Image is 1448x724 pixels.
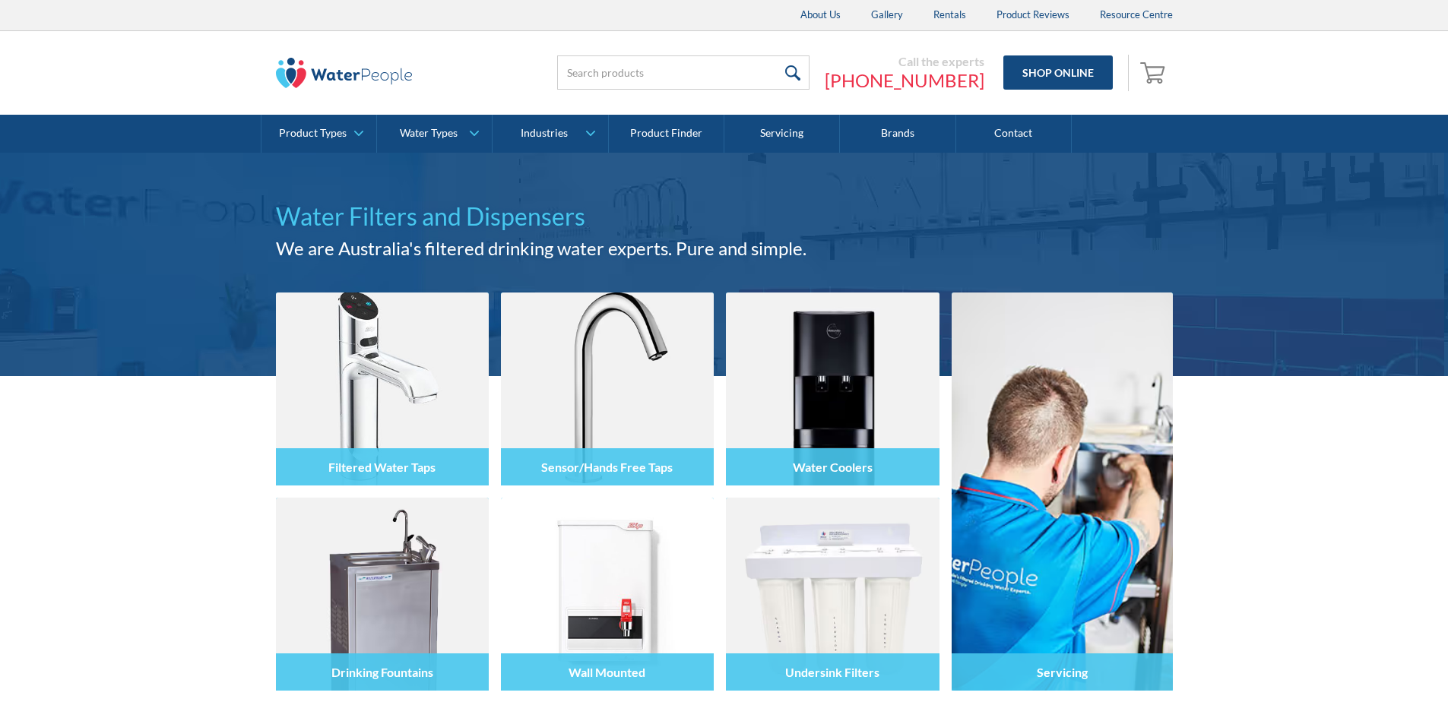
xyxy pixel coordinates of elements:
a: Product Finder [609,115,724,153]
img: The Water People [276,58,413,88]
h4: Drinking Fountains [331,665,433,679]
input: Search products [557,55,810,90]
a: Open empty cart [1136,55,1173,91]
img: Water Coolers [726,292,939,485]
a: Water Types [377,115,492,153]
div: Call the experts [825,54,984,69]
h4: Undersink Filters [785,665,879,679]
div: Product Types [279,127,347,140]
a: Shop Online [1003,55,1113,90]
a: Contact [956,115,1072,153]
img: Wall Mounted [501,498,714,691]
a: Product Types [261,115,376,153]
div: Water Types [400,127,458,140]
h4: Water Coolers [793,460,873,474]
img: Drinking Fountains [276,498,489,691]
a: Brands [840,115,955,153]
img: Sensor/Hands Free Taps [501,292,714,485]
a: Servicing [952,292,1173,691]
img: shopping cart [1140,60,1169,84]
a: Industries [493,115,607,153]
h4: Servicing [1037,665,1088,679]
h4: Wall Mounted [569,665,645,679]
a: Servicing [724,115,840,153]
h4: Sensor/Hands Free Taps [541,460,673,474]
img: Undersink Filters [726,498,939,691]
h4: Filtered Water Taps [328,460,436,474]
div: Industries [521,127,568,140]
a: [PHONE_NUMBER] [825,69,984,92]
img: Filtered Water Taps [276,292,489,485]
